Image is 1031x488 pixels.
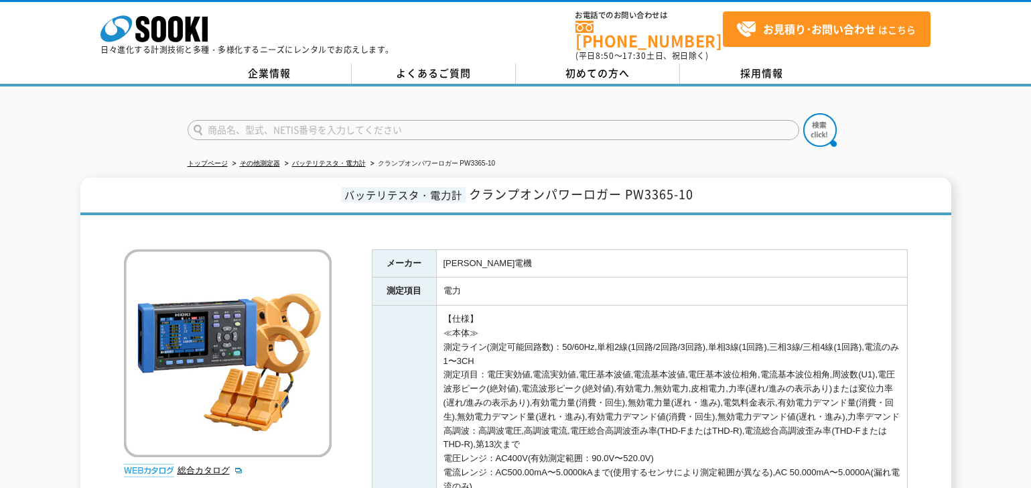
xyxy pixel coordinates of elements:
span: はこちら [736,19,916,40]
a: 企業情報 [188,64,352,84]
img: クランプオンパワーロガー PW3365-10 [124,249,332,457]
th: メーカー [372,249,436,278]
span: (平日 ～ 土日、祝日除く) [575,50,708,62]
td: 電力 [436,278,907,306]
a: 初めての方へ [516,64,680,84]
td: [PERSON_NAME]電機 [436,249,907,278]
th: 測定項目 [372,278,436,306]
span: 17:30 [622,50,646,62]
li: クランプオンパワーロガー PW3365-10 [368,157,496,171]
a: [PHONE_NUMBER] [575,21,723,48]
a: トップページ [188,160,228,167]
a: 採用情報 [680,64,844,84]
strong: お見積り･お問い合わせ [763,21,876,37]
img: btn_search.png [803,113,837,147]
span: バッテリテスタ・電力計 [341,187,466,202]
a: バッテリテスタ・電力計 [292,160,366,167]
a: その他測定器 [240,160,280,167]
span: お電話でのお問い合わせは [575,11,723,19]
a: 総合カタログ [178,465,243,475]
span: 8:50 [596,50,614,62]
img: webカタログ [124,464,174,477]
a: お見積り･お問い合わせはこちら [723,11,931,47]
input: 商品名、型式、NETIS番号を入力してください [188,120,799,140]
a: よくあるご質問 [352,64,516,84]
span: クランプオンパワーロガー PW3365-10 [469,185,693,203]
span: 初めての方へ [565,66,630,80]
p: 日々進化する計測技術と多種・多様化するニーズにレンタルでお応えします。 [100,46,394,54]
